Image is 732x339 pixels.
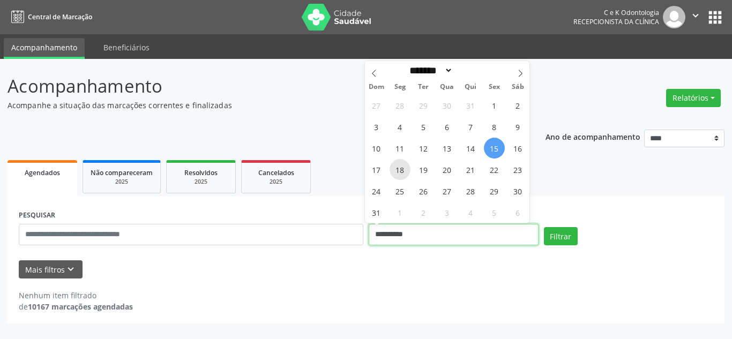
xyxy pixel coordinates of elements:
span: Agosto 26, 2025 [413,180,434,201]
span: Sex [482,84,506,91]
span: Agosto 23, 2025 [507,159,528,180]
span: Agosto 29, 2025 [484,180,505,201]
div: 2025 [91,178,153,186]
span: Recepcionista da clínica [573,17,659,26]
span: Agosto 27, 2025 [437,180,458,201]
span: Seg [388,84,412,91]
p: Acompanhamento [8,73,510,100]
span: Setembro 5, 2025 [484,202,505,223]
span: Agosto 7, 2025 [460,116,481,137]
i:  [690,10,701,21]
button:  [685,6,706,28]
span: Setembro 1, 2025 [390,202,410,223]
span: Agosto 31, 2025 [366,202,387,223]
span: Agosto 19, 2025 [413,159,434,180]
span: Agosto 18, 2025 [390,159,410,180]
img: img [663,6,685,28]
div: Nenhum item filtrado [19,290,133,301]
span: Julho 30, 2025 [437,95,458,116]
div: 2025 [174,178,228,186]
span: Central de Marcação [28,12,92,21]
span: Agosto 9, 2025 [507,116,528,137]
span: Resolvidos [184,168,218,177]
span: Agosto 8, 2025 [484,116,505,137]
span: Agosto 15, 2025 [484,138,505,159]
span: Agosto 24, 2025 [366,180,387,201]
span: Setembro 4, 2025 [460,202,481,223]
span: Julho 28, 2025 [390,95,410,116]
div: 2025 [249,178,303,186]
span: Setembro 3, 2025 [437,202,458,223]
button: apps [706,8,724,27]
span: Dom [365,84,389,91]
span: Agosto 1, 2025 [484,95,505,116]
a: Central de Marcação [8,8,92,26]
div: de [19,301,133,312]
span: Agosto 2, 2025 [507,95,528,116]
span: Agosto 25, 2025 [390,180,410,201]
span: Agosto 28, 2025 [460,180,481,201]
span: Agosto 4, 2025 [390,116,410,137]
button: Relatórios [666,89,721,107]
p: Ano de acompanhamento [546,130,640,143]
span: Agosto 11, 2025 [390,138,410,159]
a: Beneficiários [96,38,157,57]
span: Setembro 6, 2025 [507,202,528,223]
span: Agosto 12, 2025 [413,138,434,159]
span: Julho 31, 2025 [460,95,481,116]
div: C e K Odontologia [573,8,659,17]
i: keyboard_arrow_down [65,263,77,275]
span: Sáb [506,84,529,91]
span: Agosto 16, 2025 [507,138,528,159]
span: Setembro 2, 2025 [413,202,434,223]
select: Month [406,65,453,76]
button: Mais filtroskeyboard_arrow_down [19,260,83,279]
span: Agosto 3, 2025 [366,116,387,137]
strong: 10167 marcações agendadas [28,302,133,312]
span: Ter [412,84,435,91]
span: Agosto 14, 2025 [460,138,481,159]
label: PESQUISAR [19,207,55,224]
span: Agosto 6, 2025 [437,116,458,137]
span: Qui [459,84,482,91]
span: Agosto 30, 2025 [507,180,528,201]
span: Cancelados [258,168,294,177]
p: Acompanhe a situação das marcações correntes e finalizadas [8,100,510,111]
span: Agosto 20, 2025 [437,159,458,180]
span: Não compareceram [91,168,153,177]
span: Agosto 5, 2025 [413,116,434,137]
span: Julho 27, 2025 [366,95,387,116]
span: Agosto 22, 2025 [484,159,505,180]
input: Year [453,65,488,76]
span: Agosto 17, 2025 [366,159,387,180]
a: Acompanhamento [4,38,85,59]
span: Agendados [25,168,60,177]
span: Qua [435,84,459,91]
span: Agosto 21, 2025 [460,159,481,180]
span: Julho 29, 2025 [413,95,434,116]
span: Agosto 13, 2025 [437,138,458,159]
span: Agosto 10, 2025 [366,138,387,159]
button: Filtrar [544,227,578,245]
